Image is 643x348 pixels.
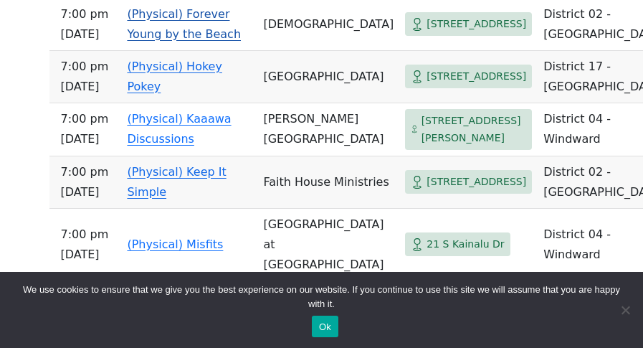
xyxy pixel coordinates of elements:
a: (Physical) Kaaawa Discussions [127,112,231,146]
span: [STREET_ADDRESS] [427,67,526,85]
span: 7:00 PM [61,109,116,129]
td: [GEOGRAPHIC_DATA] [257,51,399,103]
td: [GEOGRAPHIC_DATA] at [GEOGRAPHIC_DATA] [257,209,399,281]
span: No [618,303,632,317]
span: We use cookies to ensure that we give you the best experience on our website. If you continue to ... [22,283,621,311]
a: (Physical) Hokey Pokey [127,60,222,93]
a: (Physical) Forever Young by the Beach [127,7,241,41]
span: [STREET_ADDRESS][PERSON_NAME] [421,112,527,147]
td: [PERSON_NAME][GEOGRAPHIC_DATA] [257,103,399,156]
span: [DATE] [61,24,116,44]
span: [STREET_ADDRESS] [427,173,526,191]
td: Faith House Ministries [257,156,399,209]
span: [DATE] [61,129,116,149]
span: 7:00 PM [61,225,116,245]
span: [STREET_ADDRESS] [427,15,526,33]
span: 7:00 PM [61,4,116,24]
button: Ok [312,316,338,337]
span: 7:00 PM [61,57,116,77]
span: 7:00 PM [61,162,116,182]
a: (Physical) Keep It Simple [127,165,226,199]
span: 21 S Kainalu Dr [427,235,504,253]
span: [DATE] [61,245,116,265]
span: [DATE] [61,77,116,97]
a: (Physical) Misfits [127,238,223,251]
span: [DATE] [61,182,116,202]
